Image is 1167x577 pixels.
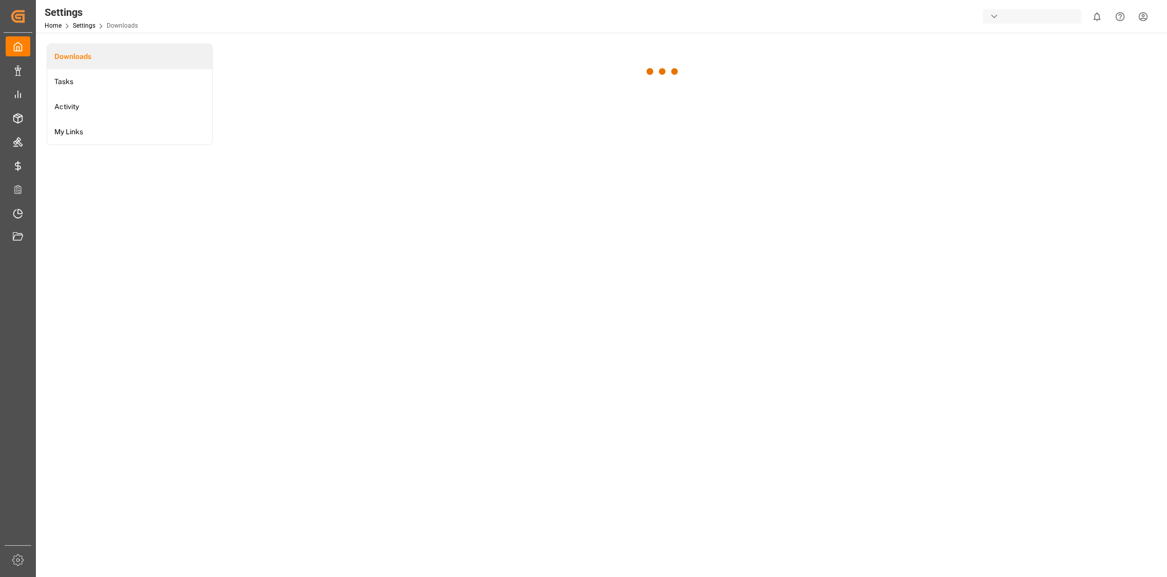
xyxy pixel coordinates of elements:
a: Settings [73,22,95,29]
div: Settings [45,5,138,20]
a: Home [45,22,62,29]
a: Tasks [47,69,212,94]
button: show 0 new notifications [1085,5,1109,28]
a: Activity [47,94,212,119]
a: My Links [47,119,212,145]
a: Downloads [47,44,212,69]
button: Help Center [1109,5,1132,28]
